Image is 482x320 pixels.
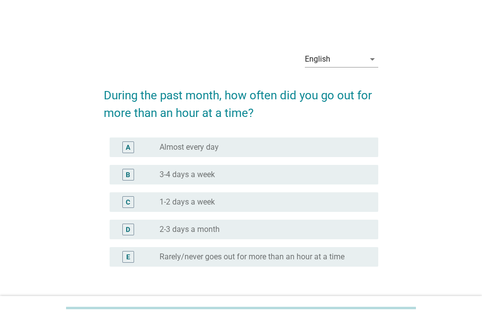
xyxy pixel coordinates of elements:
[160,142,219,152] label: Almost every day
[126,142,130,152] div: A
[160,252,344,262] label: Rarely/never goes out for more than an hour at a time
[126,197,130,207] div: C
[367,53,378,65] i: arrow_drop_down
[126,251,130,262] div: E
[104,77,378,122] h2: During the past month, how often did you go out for more than an hour at a time?
[160,225,220,234] label: 2-3 days a month
[126,169,130,180] div: B
[160,197,215,207] label: 1-2 days a week
[126,224,130,234] div: D
[160,170,215,180] label: 3-4 days a week
[305,55,330,64] div: English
